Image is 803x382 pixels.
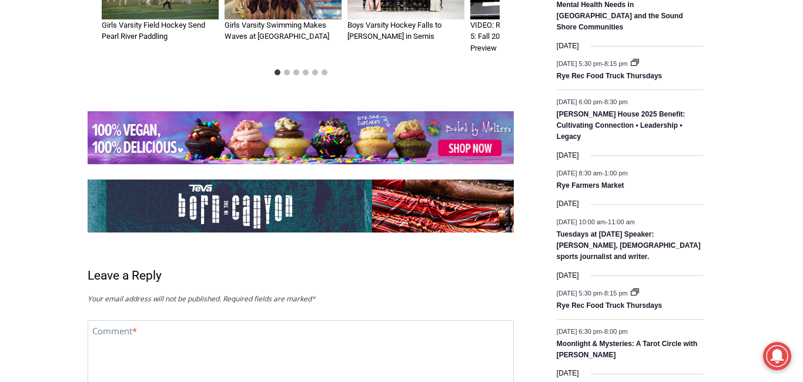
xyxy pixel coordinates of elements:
[557,98,602,105] span: [DATE] 6:00 pm
[102,68,500,77] ul: Select a slide to show
[557,230,701,263] a: Tuesdays at [DATE] Speaker: [PERSON_NAME], [DEMOGRAPHIC_DATA] sports journalist and writer.
[275,69,280,75] button: Go to slide 1
[557,181,624,191] a: Rye Farmers Market
[123,35,164,97] div: Birds of Prey: Falcon and hawk demos
[604,60,628,67] span: 8:15 pm
[557,270,579,281] time: [DATE]
[557,41,579,52] time: [DATE]
[137,99,142,111] div: 6
[557,290,630,297] time: -
[88,294,221,304] span: Your email address will not be published.
[312,69,318,75] button: Go to slide 5
[123,99,128,111] div: 2
[557,340,698,360] a: Moonlight & Mysteries: A Tarot Circle with [PERSON_NAME]
[557,198,579,210] time: [DATE]
[557,60,630,67] time: -
[557,301,662,311] a: Rye Rec Food Truck Thursdays
[1,117,170,147] a: [PERSON_NAME] Read Sanctuary Fall Fest: [DATE]
[307,117,545,144] span: Intern @ [DOMAIN_NAME]
[223,294,316,304] span: Required fields are marked
[293,69,299,75] button: Go to slide 3
[604,327,628,334] span: 8:00 pm
[557,327,602,334] span: [DATE] 6:30 pm
[557,218,606,225] span: [DATE] 10:00 am
[102,21,205,41] a: Girls Varsity Field Hockey Send Pearl River Paddling
[92,325,137,341] label: Comment
[557,150,579,161] time: [DATE]
[557,110,685,142] a: [PERSON_NAME] House 2025 Benefit: Cultivating Connection • Leadership • Legacy
[225,21,329,41] a: Girls Varsity Swimming Makes Waves at [GEOGRAPHIC_DATA]
[131,99,134,111] div: /
[303,69,309,75] button: Go to slide 4
[297,1,556,114] div: "The first chef I interviewed talked about coming to [GEOGRAPHIC_DATA] from [GEOGRAPHIC_DATA] in ...
[284,69,290,75] button: Go to slide 2
[557,72,662,81] a: Rye Rec Food Truck Thursdays
[322,69,327,75] button: Go to slide 6
[557,290,602,297] span: [DATE] 5:30 pm
[557,170,602,177] span: [DATE] 8:30 am
[608,218,635,225] span: 11:00 am
[9,118,150,145] h4: [PERSON_NAME] Read Sanctuary Fall Fest: [DATE]
[470,21,583,52] a: VIDEO: Rye Sports Report Episode 5: Fall 2015 Wrap Up and Winter Preview
[88,111,514,164] img: Baked by Melissa
[604,98,628,105] span: 8:30 pm
[283,114,570,147] a: Intern @ [DOMAIN_NAME]
[557,218,635,225] time: -
[557,170,628,177] time: -
[557,98,628,105] time: -
[557,60,602,67] span: [DATE] 5:30 pm
[557,368,579,379] time: [DATE]
[604,170,628,177] span: 1:00 pm
[557,327,628,334] time: -
[604,290,628,297] span: 8:15 pm
[347,21,441,41] a: Boys Varsity Hockey Falls to [PERSON_NAME] in Semis
[88,267,514,285] h3: Leave a Reply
